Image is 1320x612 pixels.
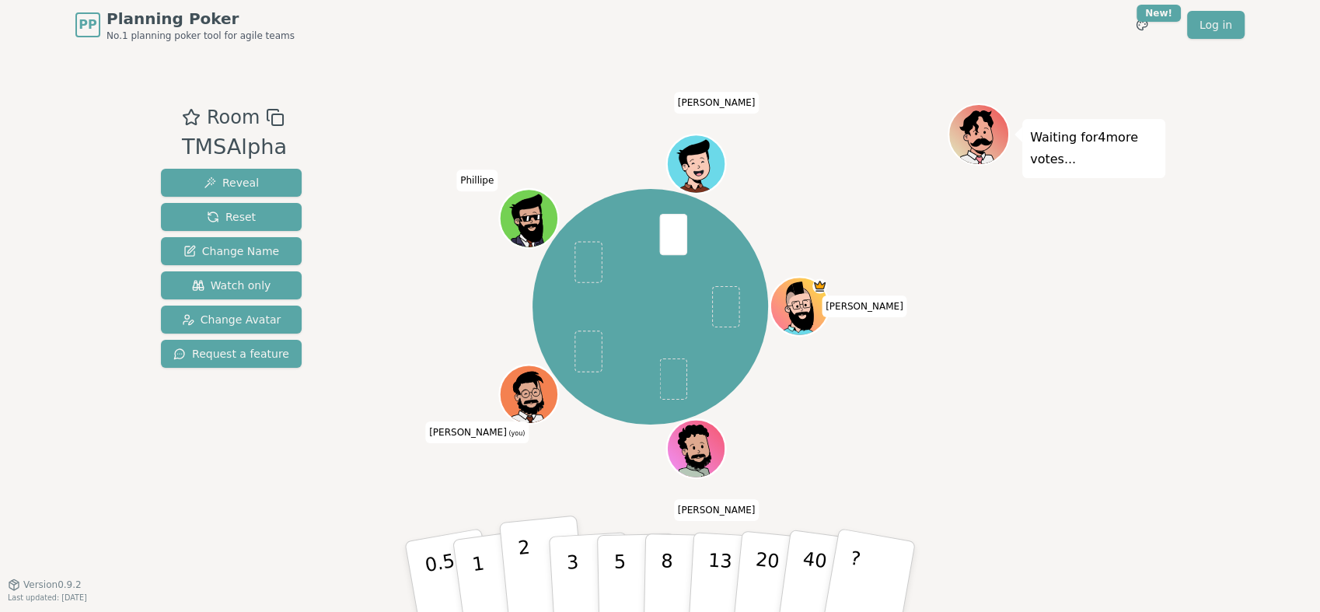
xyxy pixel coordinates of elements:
[8,593,87,602] span: Last updated: [DATE]
[161,306,302,334] button: Change Avatar
[161,340,302,368] button: Request a feature
[456,170,498,192] span: Click to change your name
[161,203,302,231] button: Reset
[23,579,82,591] span: Version 0.9.2
[79,16,96,34] span: PP
[822,296,907,317] span: Click to change your name
[173,346,289,362] span: Request a feature
[813,279,828,294] span: Toce is the host
[161,169,302,197] button: Reveal
[207,103,260,131] span: Room
[8,579,82,591] button: Version0.9.2
[204,175,259,191] span: Reveal
[182,312,281,327] span: Change Avatar
[107,8,295,30] span: Planning Poker
[182,103,201,131] button: Add as favourite
[161,237,302,265] button: Change Name
[161,271,302,299] button: Watch only
[183,243,279,259] span: Change Name
[425,421,529,443] span: Click to change your name
[501,367,557,422] button: Click to change your avatar
[1187,11,1245,39] a: Log in
[75,8,295,42] a: PPPlanning PokerNo.1 planning poker tool for agile teams
[1128,11,1156,39] button: New!
[1030,127,1158,170] p: Waiting for 4 more votes...
[1137,5,1181,22] div: New!
[674,93,760,114] span: Click to change your name
[107,30,295,42] span: No.1 planning poker tool for agile teams
[507,430,526,437] span: (you)
[207,209,256,225] span: Reset
[182,131,287,163] div: TMSAlpha
[674,499,760,521] span: Click to change your name
[192,278,271,293] span: Watch only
